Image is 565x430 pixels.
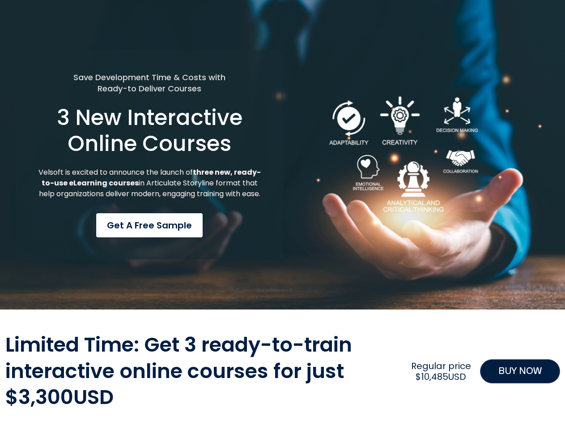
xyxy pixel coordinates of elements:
h2: Regular price $10,485USD [407,361,475,382]
p: Velsoft is excited to announce the launch of in Articulate Storyline format that help organizatio... [37,167,262,199]
h2: Limited Time: Get 3 ready-to-train interactive online courses for just $3,300USD [5,332,403,411]
span: Get a Free Sample [107,219,192,232]
a: Get a Free Sample [96,213,203,238]
strong: three new, ready-to-use eLearning courses [42,167,261,188]
span: BUY NOW [498,364,542,378]
h1: 3 New Interactive Online Courses [37,105,262,156]
h5: Save Development Time & Costs with Ready-to Deliver Courses [37,72,262,94]
a: BUY NOW [480,359,560,383]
